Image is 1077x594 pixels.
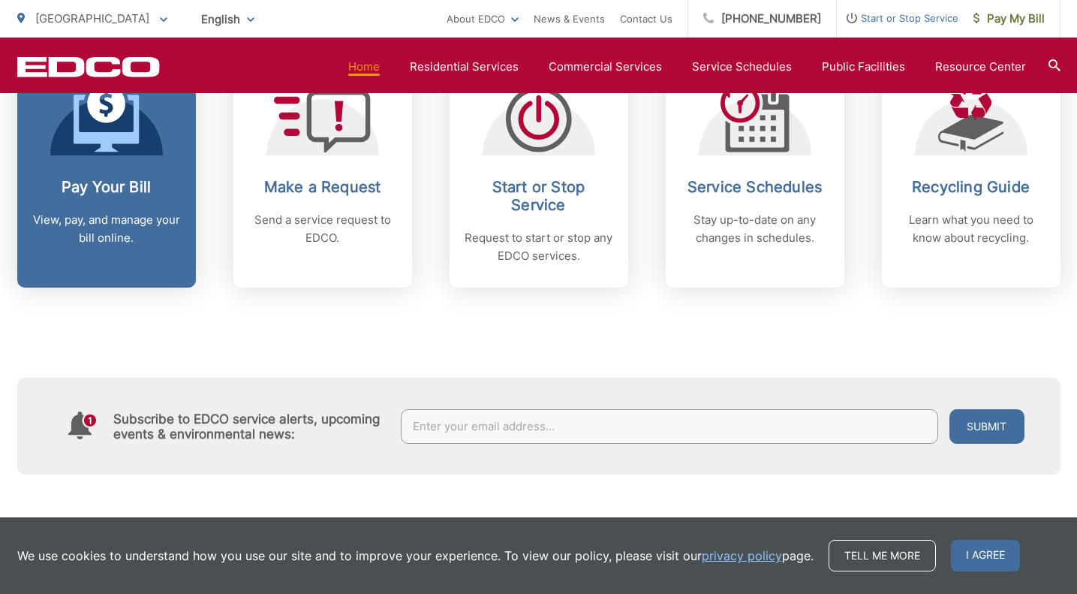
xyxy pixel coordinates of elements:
[973,10,1045,28] span: Pay My Bill
[897,211,1045,247] p: Learn what you need to know about recycling.
[882,58,1060,288] a: Recycling Guide Learn what you need to know about recycling.
[17,547,814,565] p: We use cookies to understand how you use our site and to improve your experience. To view our pol...
[248,211,397,247] p: Send a service request to EDCO.
[113,412,387,442] h4: Subscribe to EDCO service alerts, upcoming events & environmental news:
[465,229,613,265] p: Request to start or stop any EDCO services.
[702,547,782,565] a: privacy policy
[620,10,672,28] a: Contact Us
[190,6,266,32] span: English
[951,540,1020,571] span: I agree
[681,178,829,196] h2: Service Schedules
[248,178,397,196] h2: Make a Request
[410,58,519,76] a: Residential Services
[829,540,936,571] a: Tell me more
[822,58,905,76] a: Public Facilities
[348,58,380,76] a: Home
[401,409,938,444] input: Enter your email address...
[681,211,829,247] p: Stay up-to-date on any changes in schedules.
[897,178,1045,196] h2: Recycling Guide
[32,178,181,196] h2: Pay Your Bill
[32,211,181,247] p: View, pay, and manage your bill online.
[447,10,519,28] a: About EDCO
[35,11,149,26] span: [GEOGRAPHIC_DATA]
[549,58,662,76] a: Commercial Services
[17,58,196,288] a: Pay Your Bill View, pay, and manage your bill online.
[17,56,160,77] a: EDCD logo. Return to the homepage.
[666,58,844,288] a: Service Schedules Stay up-to-date on any changes in schedules.
[949,409,1024,444] button: Submit
[935,58,1026,76] a: Resource Center
[465,178,613,214] h2: Start or Stop Service
[692,58,792,76] a: Service Schedules
[233,58,412,288] a: Make a Request Send a service request to EDCO.
[534,10,605,28] a: News & Events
